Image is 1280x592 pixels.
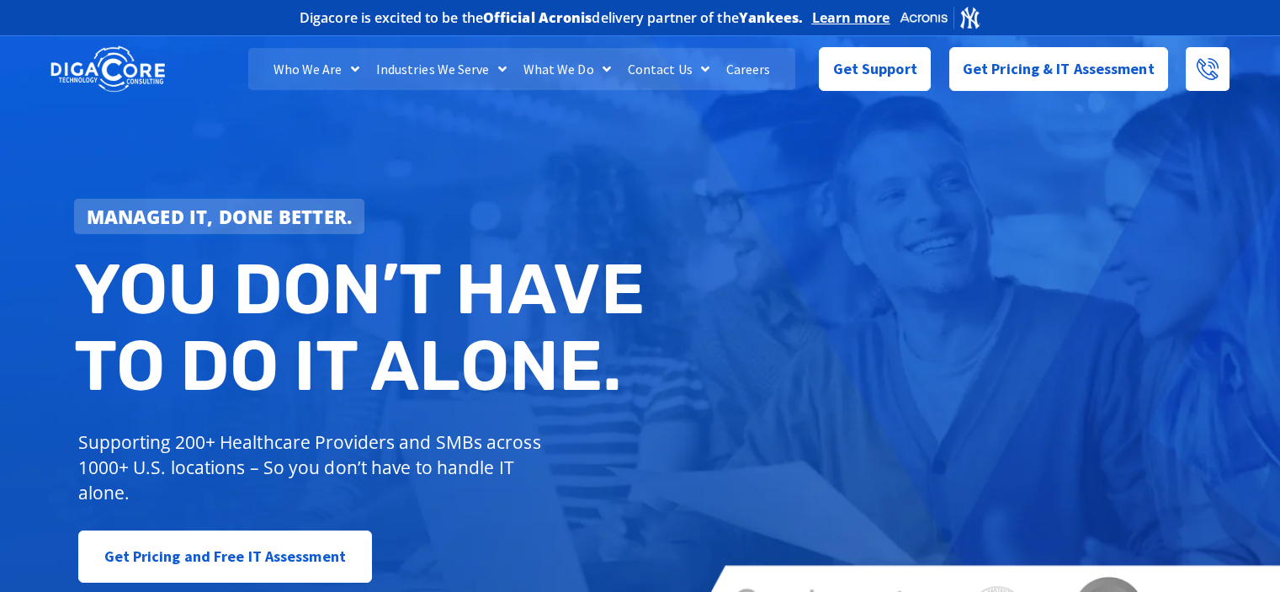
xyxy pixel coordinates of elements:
b: Official Acronis [483,8,592,27]
nav: Menu [248,48,795,90]
a: What We Do [515,48,619,90]
a: Get Pricing & IT Assessment [949,47,1168,91]
a: Careers [718,48,779,90]
h2: You don’t have to do IT alone. [74,251,653,405]
span: Get Pricing & IT Assessment [963,52,1155,86]
a: Get Support [819,47,931,91]
strong: Managed IT, done better. [87,204,353,229]
b: Yankees. [739,8,804,27]
a: Get Pricing and Free IT Assessment [78,531,372,583]
span: Get Support [833,52,917,86]
span: Get Pricing and Free IT Assessment [104,540,346,573]
img: DigaCore Technology Consulting [50,45,165,94]
img: Acronis [899,5,981,29]
a: Who We Are [265,48,368,90]
a: Industries We Serve [368,48,515,90]
p: Supporting 200+ Healthcare Providers and SMBs across 1000+ U.S. locations – So you don’t have to ... [78,429,549,505]
a: Managed IT, done better. [74,199,365,234]
a: Contact Us [619,48,718,90]
a: Learn more [812,9,890,26]
h2: Digacore is excited to be the delivery partner of the [300,11,804,24]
